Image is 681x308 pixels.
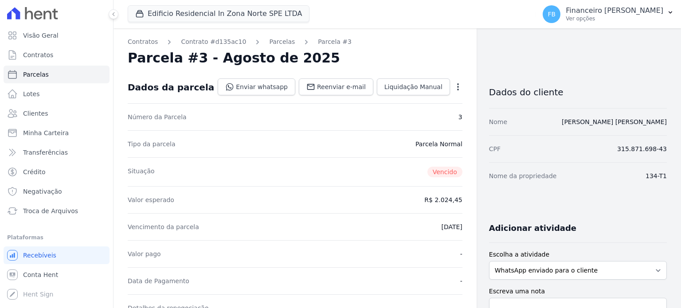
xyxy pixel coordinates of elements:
[4,66,110,83] a: Parcelas
[23,31,59,40] span: Visão Geral
[181,37,246,47] a: Contrato #d135ac10
[415,140,462,148] dd: Parcela Normal
[566,15,663,22] p: Ver opções
[23,251,56,260] span: Recebíveis
[317,82,366,91] span: Reenviar e-mail
[269,37,295,47] a: Parcelas
[128,37,158,47] a: Contratos
[128,222,199,231] dt: Vencimento da parcela
[460,250,462,258] dd: -
[489,172,557,180] dt: Nome da propriedade
[4,27,110,44] a: Visão Geral
[128,277,189,285] dt: Data de Pagamento
[4,266,110,284] a: Conta Hent
[384,82,442,91] span: Liquidação Manual
[4,124,110,142] a: Minha Carteira
[489,287,667,296] label: Escreva uma nota
[566,6,663,15] p: Financeiro [PERSON_NAME]
[441,222,462,231] dd: [DATE]
[128,82,214,93] div: Dados da parcela
[646,172,667,180] dd: 134-T1
[617,144,667,153] dd: 315.871.698-43
[23,90,40,98] span: Lotes
[128,140,176,148] dt: Tipo da parcela
[562,118,667,125] a: [PERSON_NAME] [PERSON_NAME]
[23,70,49,79] span: Parcelas
[489,117,507,126] dt: Nome
[460,277,462,285] dd: -
[424,195,462,204] dd: R$ 2.024,45
[489,223,576,234] h3: Adicionar atividade
[4,163,110,181] a: Crédito
[548,11,556,17] span: FB
[377,78,450,95] a: Liquidação Manual
[489,250,667,259] label: Escolha a atividade
[128,37,462,47] nav: Breadcrumb
[218,78,295,95] a: Enviar whatsapp
[23,51,53,59] span: Contratos
[536,2,681,27] button: FB Financeiro [PERSON_NAME] Ver opções
[128,50,340,66] h2: Parcela #3 - Agosto de 2025
[128,5,309,22] button: Edificio Residencial In Zona Norte SPE LTDA
[4,246,110,264] a: Recebíveis
[4,202,110,220] a: Troca de Arquivos
[489,87,667,97] h3: Dados do cliente
[23,168,46,176] span: Crédito
[299,78,373,95] a: Reenviar e-mail
[4,46,110,64] a: Contratos
[128,113,187,121] dt: Número da Parcela
[4,144,110,161] a: Transferências
[23,187,62,196] span: Negativação
[458,113,462,121] dd: 3
[128,167,155,177] dt: Situação
[128,250,161,258] dt: Valor pago
[23,148,68,157] span: Transferências
[4,85,110,103] a: Lotes
[128,195,174,204] dt: Valor esperado
[4,105,110,122] a: Clientes
[318,37,352,47] a: Parcela #3
[23,207,78,215] span: Troca de Arquivos
[4,183,110,200] a: Negativação
[427,167,462,177] span: Vencido
[7,232,106,243] div: Plataformas
[23,129,69,137] span: Minha Carteira
[489,144,501,153] dt: CPF
[23,109,48,118] span: Clientes
[23,270,58,279] span: Conta Hent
